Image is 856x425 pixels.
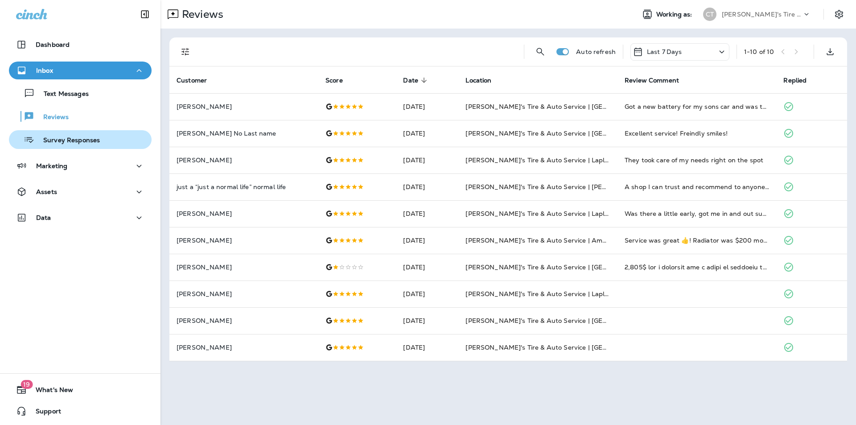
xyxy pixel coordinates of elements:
p: [PERSON_NAME] [177,210,311,217]
div: 1 - 10 of 10 [744,48,774,55]
span: Working as: [656,11,694,18]
p: [PERSON_NAME] [177,290,311,297]
td: [DATE] [396,200,458,227]
td: [DATE] [396,307,458,334]
p: Marketing [36,162,67,169]
p: Dashboard [36,41,70,48]
button: Support [9,402,152,420]
div: They took care of my needs right on the spot [625,156,769,165]
p: Reviews [34,113,69,122]
p: Reviews [178,8,223,21]
p: Data [36,214,51,221]
td: [DATE] [396,281,458,307]
td: [DATE] [396,147,458,173]
button: Inbox [9,62,152,79]
span: Review Comment [625,77,679,84]
span: [PERSON_NAME]'s Tire & Auto Service | [GEOGRAPHIC_DATA][PERSON_NAME] [465,103,716,111]
button: Settings [831,6,847,22]
td: [DATE] [396,93,458,120]
span: [PERSON_NAME]'s Tire & Auto Service | [GEOGRAPHIC_DATA] [465,343,661,351]
div: 4,700$ for a radiator and a bunch or steering components to be changed. They changed out a bunch ... [625,263,769,272]
span: Replied [783,76,818,84]
p: [PERSON_NAME] [177,344,311,351]
p: Assets [36,188,57,195]
td: [DATE] [396,173,458,200]
span: [PERSON_NAME]'s Tire & Auto Service | Laplace [465,290,615,298]
button: Assets [9,183,152,201]
div: A shop I can trust and recommend to anyone!!! Wow, great customer service. Cy is a honest person,... [625,182,769,191]
span: Score [325,77,343,84]
p: [PERSON_NAME] [177,264,311,271]
div: Was there a little early, got me in and out super quick. Thank you [625,209,769,218]
p: Auto refresh [576,48,616,55]
span: [PERSON_NAME]'s Tire & Auto Service | Ambassador [465,236,630,244]
p: [PERSON_NAME] [177,237,311,244]
div: Excellent service! Freindly smiles! [625,129,769,138]
span: 19 [21,380,33,389]
p: [PERSON_NAME] [177,103,311,110]
p: [PERSON_NAME]'s Tire & Auto [722,11,802,18]
button: Collapse Sidebar [132,5,157,23]
button: Dashboard [9,36,152,54]
span: Location [465,77,491,84]
span: [PERSON_NAME]'s Tire & Auto Service | [GEOGRAPHIC_DATA] [465,129,661,137]
p: [PERSON_NAME] [177,317,311,324]
button: Reviews [9,107,152,126]
button: Text Messages [9,84,152,103]
button: Filters [177,43,194,61]
span: [PERSON_NAME]'s Tire & Auto Service | [GEOGRAPHIC_DATA] [465,317,661,325]
p: Last 7 Days [647,48,682,55]
button: Survey Responses [9,130,152,149]
p: Inbox [36,67,53,74]
span: Date [403,77,418,84]
span: Review Comment [625,76,691,84]
p: just a “just a normal life” normal life [177,183,311,190]
p: Survey Responses [34,136,100,145]
button: Marketing [9,157,152,175]
td: [DATE] [396,120,458,147]
span: Date [403,76,430,84]
span: Location [465,76,503,84]
span: Customer [177,76,218,84]
span: Replied [783,77,807,84]
span: Score [325,76,354,84]
button: 19What's New [9,381,152,399]
span: [PERSON_NAME]'s Tire & Auto Service | [PERSON_NAME][GEOGRAPHIC_DATA] [465,183,716,191]
button: Search Reviews [531,43,549,61]
p: Text Messages [35,90,89,99]
td: [DATE] [396,334,458,361]
span: [PERSON_NAME]'s Tire & Auto Service | [GEOGRAPHIC_DATA] [465,263,661,271]
div: Got a new battery for my sons car and was told that my alternator was bad when they checked it ou... [625,102,769,111]
p: [PERSON_NAME] [177,157,311,164]
span: Customer [177,77,207,84]
span: [PERSON_NAME]'s Tire & Auto Service | Laplace [465,210,615,218]
button: Export as CSV [821,43,839,61]
p: [PERSON_NAME] No Last name [177,130,311,137]
div: Service was great 👍! Radiator was $200 more than I could have purchased at another location. That... [625,236,769,245]
span: [PERSON_NAME]'s Tire & Auto Service | Laplace [465,156,615,164]
span: Support [27,408,61,418]
button: Data [9,209,152,227]
td: [DATE] [396,254,458,281]
span: What's New [27,386,73,397]
td: [DATE] [396,227,458,254]
div: CT [703,8,716,21]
